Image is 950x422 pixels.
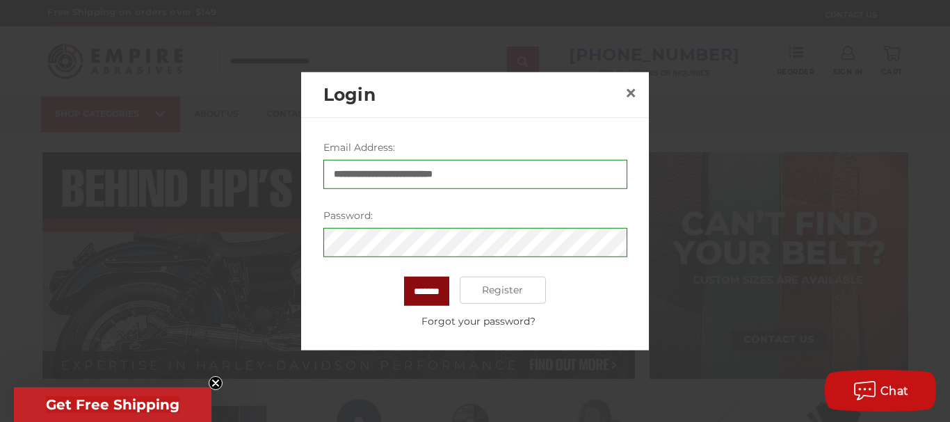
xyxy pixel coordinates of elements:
span: Chat [880,384,909,398]
span: × [625,79,637,106]
button: Close teaser [209,376,223,390]
div: Get Free ShippingClose teaser [14,387,211,422]
span: Get Free Shipping [46,396,179,413]
h2: Login [323,81,620,108]
label: Email Address: [323,140,627,154]
label: Password: [323,208,627,222]
a: Close [620,82,642,104]
a: Register [460,276,547,304]
a: Forgot your password? [330,314,627,328]
button: Chat [825,370,936,412]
